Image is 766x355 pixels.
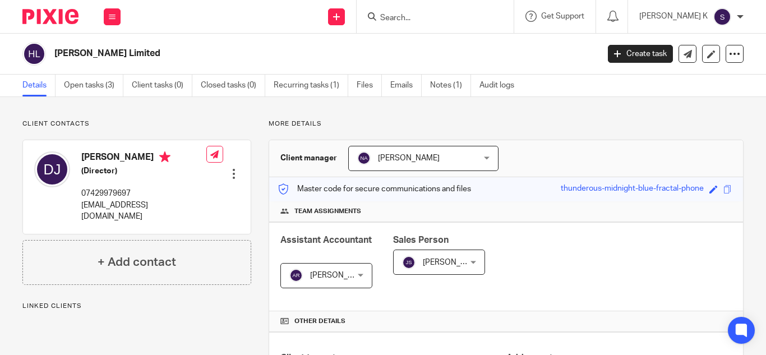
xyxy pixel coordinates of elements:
[22,42,46,66] img: svg%3E
[430,75,471,96] a: Notes (1)
[294,207,361,216] span: Team assignments
[479,75,523,96] a: Audit logs
[357,75,382,96] a: Files
[390,75,422,96] a: Emails
[608,45,673,63] a: Create task
[54,48,484,59] h2: [PERSON_NAME] Limited
[81,165,206,177] h5: (Director)
[22,119,251,128] p: Client contacts
[357,151,371,165] img: svg%3E
[378,154,440,162] span: [PERSON_NAME]
[280,153,337,164] h3: Client manager
[278,183,471,195] p: Master code for secure communications and files
[402,256,416,269] img: svg%3E
[379,13,480,24] input: Search
[294,317,345,326] span: Other details
[561,183,704,196] div: thunderous-midnight-blue-fractal-phone
[713,8,731,26] img: svg%3E
[201,75,265,96] a: Closed tasks (0)
[423,259,484,266] span: [PERSON_NAME]
[274,75,348,96] a: Recurring tasks (1)
[159,151,170,163] i: Primary
[22,302,251,311] p: Linked clients
[81,188,206,199] p: 07429979697
[64,75,123,96] a: Open tasks (3)
[310,271,372,279] span: [PERSON_NAME]
[280,236,372,245] span: Assistant Accountant
[22,9,79,24] img: Pixie
[639,11,708,22] p: [PERSON_NAME] K
[393,236,449,245] span: Sales Person
[22,75,56,96] a: Details
[289,269,303,282] img: svg%3E
[81,200,206,223] p: [EMAIL_ADDRESS][DOMAIN_NAME]
[98,253,176,271] h4: + Add contact
[541,12,584,20] span: Get Support
[34,151,70,187] img: svg%3E
[81,151,206,165] h4: [PERSON_NAME]
[132,75,192,96] a: Client tasks (0)
[269,119,744,128] p: More details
